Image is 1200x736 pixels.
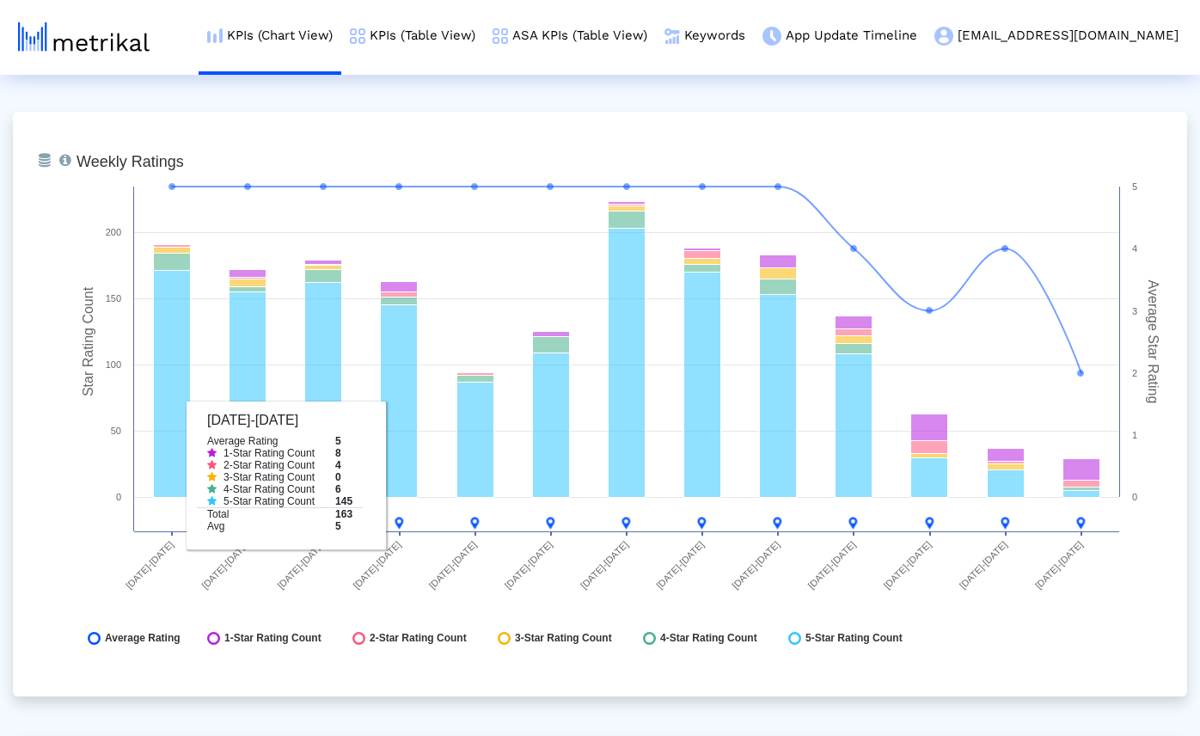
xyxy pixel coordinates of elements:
span: 3-Star Rating Count [515,632,612,645]
text: 200 [106,227,121,237]
text: [DATE]-[DATE] [579,539,630,591]
img: kpi-table-menu-icon.png [350,28,365,44]
span: 4-Star Rating Count [660,632,757,645]
text: 50 [111,426,121,436]
text: [DATE]-[DATE] [958,539,1009,591]
span: Average Rating [105,632,181,645]
text: [DATE]-[DATE] [124,539,175,591]
text: 3 [1132,306,1137,316]
text: 1 [1132,430,1137,440]
span: 1-Star Rating Count [224,632,321,645]
text: 0 [1132,492,1137,502]
text: [DATE]-[DATE] [654,539,706,591]
text: [DATE]-[DATE] [199,539,251,591]
tspan: Weekly Ratings [77,153,184,170]
tspan: Star Rating Count [81,286,95,396]
img: app-update-menu-icon.png [762,27,781,46]
text: [DATE]-[DATE] [351,539,402,591]
text: 150 [106,293,121,304]
span: 5-Star Rating Count [805,632,903,645]
text: 100 [106,359,121,370]
text: [DATE]-[DATE] [882,539,934,591]
text: 4 [1132,243,1137,254]
text: [DATE]-[DATE] [275,539,327,591]
text: [DATE]-[DATE] [1033,539,1085,591]
text: 2 [1132,368,1137,378]
text: [DATE]-[DATE] [730,539,781,591]
text: 0 [116,492,121,502]
img: metrical-logo-light.png [18,22,150,52]
text: [DATE]-[DATE] [503,539,554,591]
img: my-account-menu-icon.png [934,27,953,46]
text: [DATE]-[DATE] [805,539,857,591]
text: [DATE]-[DATE] [427,539,479,591]
img: kpi-chart-menu-icon.png [207,28,223,43]
span: 2-Star Rating Count [370,632,467,645]
img: keywords.png [664,28,680,44]
tspan: Average Star Rating [1146,280,1160,404]
text: 5 [1132,181,1137,192]
img: kpi-table-menu-icon.png [493,28,508,44]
